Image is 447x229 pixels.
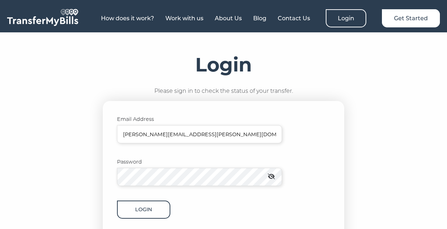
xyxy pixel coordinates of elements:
a: Contact Us [278,15,310,22]
a: Get Started [382,9,440,27]
a: How does it work? [101,15,154,22]
a: Work with us [165,15,203,22]
a: Login [326,9,366,27]
a: Blog [253,15,266,22]
label: Email Address [117,115,170,123]
a: About Us [215,15,242,22]
h1: Login [195,54,252,76]
button: Login [117,201,170,219]
label: Password [117,158,170,166]
img: TransferMyBills.com - Helping ease the stress of moving [7,9,78,26]
p: Please sign in to check the status of your transfer. [154,86,293,96]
